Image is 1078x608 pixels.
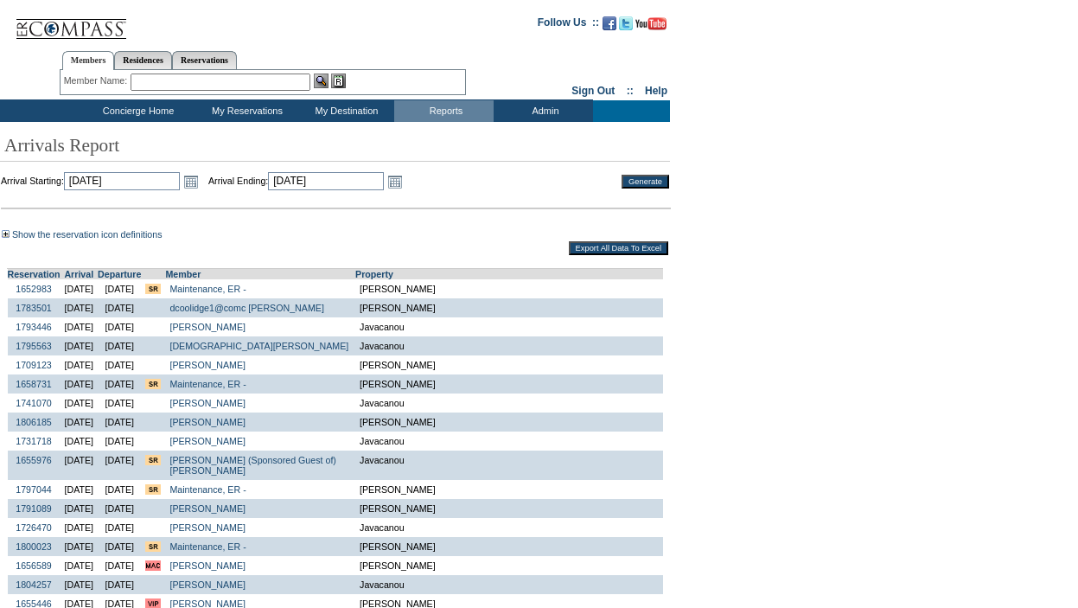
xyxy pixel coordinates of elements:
a: 1791089 [16,503,52,514]
td: Concierge Home [77,100,195,122]
a: 1709123 [16,360,52,370]
input: There are special requests for this reservation! [145,484,161,495]
a: [PERSON_NAME] [169,360,246,370]
td: Arrival Starting: Arrival Ending: [1,172,598,191]
img: View [314,74,329,88]
td: [PERSON_NAME] [355,537,663,556]
a: Reservation [8,269,61,279]
td: [PERSON_NAME] [355,556,663,575]
input: There are special requests for this reservation! [145,455,161,465]
td: Javacanou [355,336,663,355]
a: 1795563 [16,341,52,351]
td: [DATE] [98,279,141,298]
td: Javacanou [355,432,663,451]
img: Compass Home [15,4,127,40]
td: Admin [494,100,593,122]
td: Javacanou [355,575,663,594]
td: [DATE] [98,451,141,480]
td: [DATE] [61,575,99,594]
td: [DATE] [98,432,141,451]
a: 1806185 [16,417,52,427]
a: Open the calendar popup. [182,172,201,191]
a: 1797044 [16,484,52,495]
img: Follow us on Twitter [619,16,633,30]
a: 1726470 [16,522,52,533]
input: Member Advisory Committee member [145,560,161,571]
a: 1793446 [16,322,52,332]
a: Arrival [64,269,93,279]
input: There are special requests for this reservation! [145,379,161,389]
td: [DATE] [98,575,141,594]
a: Follow us on Twitter [619,22,633,32]
a: Sign Out [571,85,615,97]
td: [DATE] [98,556,141,575]
a: 1658731 [16,379,52,389]
td: [DATE] [61,432,99,451]
a: [PERSON_NAME] [169,522,246,533]
a: dcoolidge1@comc [PERSON_NAME] [169,303,323,313]
a: [PERSON_NAME] [169,398,246,408]
td: [DATE] [61,279,99,298]
td: [DATE] [61,518,99,537]
td: Reports [394,100,494,122]
img: Reservations [331,74,346,88]
td: [DATE] [98,355,141,374]
td: Javacanou [355,317,663,336]
td: [DATE] [98,374,141,394]
a: [PERSON_NAME] (Sponsored Guest of)[PERSON_NAME] [169,455,335,476]
td: [DATE] [61,413,99,432]
td: [PERSON_NAME] [355,374,663,394]
input: Export All Data To Excel [569,241,668,255]
td: [DATE] [61,480,99,499]
td: [DATE] [98,499,141,518]
a: Maintenance, ER - [169,484,246,495]
a: Open the calendar popup. [386,172,405,191]
a: Maintenance, ER - [169,284,246,294]
a: 1741070 [16,398,52,408]
a: Residences [114,51,172,69]
td: Javacanou [355,394,663,413]
a: Reservations [172,51,237,69]
span: :: [627,85,634,97]
a: [PERSON_NAME] [169,579,246,590]
td: [DATE] [61,355,99,374]
td: [PERSON_NAME] [355,279,663,298]
a: Member [165,269,201,279]
td: [PERSON_NAME] [355,355,663,374]
a: [PERSON_NAME] [169,503,246,514]
td: [DATE] [98,317,141,336]
input: There are special requests for this reservation! [145,541,161,552]
td: [PERSON_NAME] [355,298,663,317]
td: Javacanou [355,518,663,537]
td: [DATE] [61,537,99,556]
td: [PERSON_NAME] [355,499,663,518]
td: [PERSON_NAME] [355,480,663,499]
a: 1731718 [16,436,52,446]
td: Follow Us :: [538,15,599,35]
a: Departure [98,269,141,279]
td: [DATE] [98,394,141,413]
td: [PERSON_NAME] [355,413,663,432]
input: There are special requests for this reservation! [145,284,161,294]
td: [DATE] [98,537,141,556]
td: Javacanou [355,451,663,480]
td: [DATE] [61,451,99,480]
td: My Reservations [195,100,295,122]
a: 1652983 [16,284,52,294]
td: [DATE] [98,480,141,499]
img: Subscribe to our YouTube Channel [635,17,667,30]
td: [DATE] [61,394,99,413]
td: [DATE] [61,374,99,394]
td: [DATE] [61,556,99,575]
td: [DATE] [61,317,99,336]
a: 1800023 [16,541,52,552]
td: [DATE] [61,298,99,317]
a: Subscribe to our YouTube Channel [635,22,667,32]
a: Help [645,85,667,97]
a: [DEMOGRAPHIC_DATA][PERSON_NAME] [169,341,348,351]
a: [PERSON_NAME] [169,417,246,427]
td: [DATE] [98,518,141,537]
td: [DATE] [98,298,141,317]
td: [DATE] [61,499,99,518]
a: [PERSON_NAME] [169,322,246,332]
